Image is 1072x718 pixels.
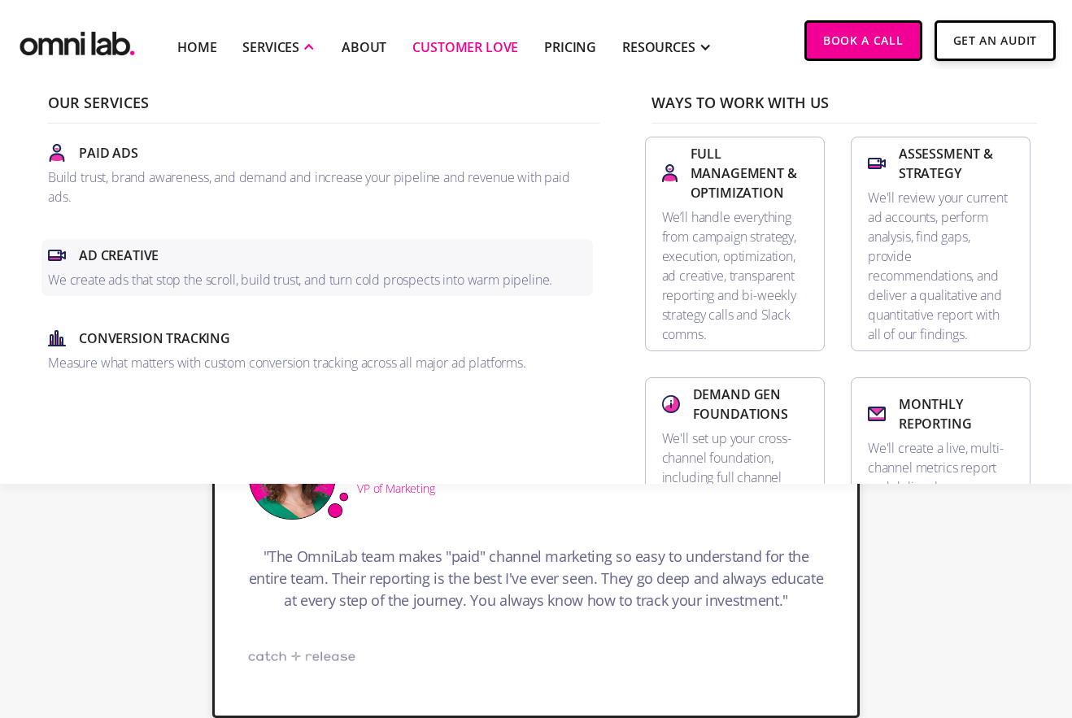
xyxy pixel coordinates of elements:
a: Book a Call [804,20,922,61]
div: VP of Marketing [357,483,435,494]
a: Monthly ReportingWe'll create a live, multi-channel metrics report and deliver key qualitative an... [851,377,1031,592]
p: Monthly Reporting [899,394,1013,433]
p: Demand Gen Foundations [693,385,808,424]
h3: "The OmniLab team makes "paid" channel marketing so easy to understand for the entire team. Their... [247,546,825,620]
a: Paid AdsBuild trust, brand awareness, and demand and increase your pipeline and revenue with paid... [41,137,593,213]
p: We'll review your current ad accounts, perform analysis, find gaps, provide recommendations, and ... [868,188,1013,344]
p: Conversion Tracking [79,329,230,348]
p: We’ll handle everything from campaign strategy, execution, optimization, ad creative, transparent... [662,207,808,344]
p: We'll create a live, multi-channel metrics report and deliver key qualitative and quantitative in... [868,438,1013,575]
a: Get An Audit [935,20,1056,61]
a: About [342,37,386,57]
a: Full Management & OptimizationWe’ll handle everything from campaign strategy, execution, optimiza... [645,137,825,351]
div: RESOURCES [622,37,695,57]
img: Omni Lab: B2B SaaS Demand Generation Agency [16,20,138,60]
p: We'll set up your cross-channel foundation, including full channel setup across Google, LinkedIn,... [662,429,808,585]
iframe: Chat Widget [779,529,1072,718]
p: Measure what matters with custom conversion tracking across all major ad platforms. [48,353,586,372]
a: Pricing [544,37,596,57]
p: Paid Ads [79,143,138,163]
p: Ways To Work With Us [651,95,1037,124]
a: Home [177,37,216,57]
a: Assessment & StrategyWe'll review your current ad accounts, perform analysis, find gaps, provide ... [851,137,1031,351]
p: Ad Creative [79,246,159,265]
p: We create ads that stop the scroll, build trust, and turn cold prospects into warm pipeline. [48,270,586,289]
p: Our Services [48,95,599,124]
a: Conversion TrackingMeasure what matters with custom conversion tracking across all major ad platf... [41,322,593,379]
p: Build trust, brand awareness, and demand and increase your pipeline and revenue with paid ads. [48,168,586,207]
a: Demand Gen FoundationsWe'll set up your cross-channel foundation, including full channel setup ac... [645,377,825,592]
p: Assessment & Strategy [899,144,1013,183]
a: home [16,20,138,60]
a: Customer Love [412,37,518,57]
div: SERVICES [242,37,299,57]
p: Full Management & Optimization [691,144,808,202]
a: Ad CreativeWe create ads that stop the scroll, build trust, and turn cold prospects into warm pip... [41,239,593,296]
